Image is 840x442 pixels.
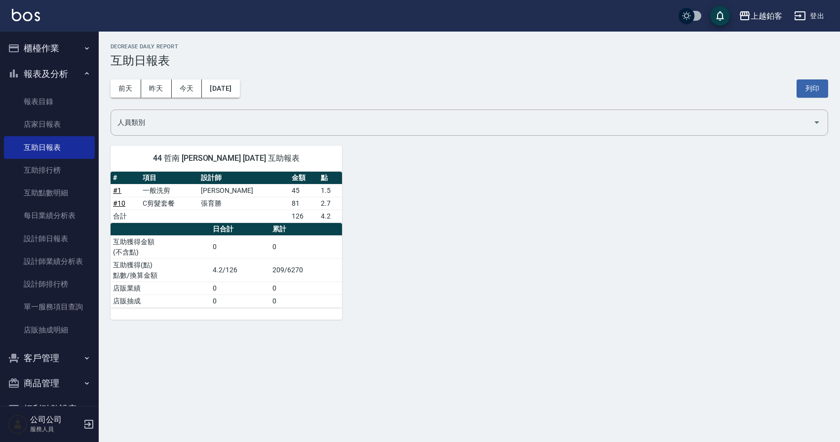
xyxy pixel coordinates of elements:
td: 81 [289,197,319,210]
a: 設計師業績分析表 [4,250,95,273]
td: 0 [210,282,270,295]
a: 單一服務項目查詢 [4,295,95,318]
td: 0 [270,282,342,295]
button: 列印 [797,79,828,98]
th: 金額 [289,172,319,184]
a: 互助日報表 [4,136,95,159]
button: 上越鉑客 [735,6,786,26]
table: a dense table [111,172,342,223]
td: C剪髮套餐 [140,197,198,210]
a: 互助點數明細 [4,182,95,204]
td: 4.2 [318,210,342,222]
button: 今天 [172,79,202,98]
button: 紅利點數設定 [4,396,95,422]
h3: 互助日報表 [111,54,828,68]
a: 設計師日報表 [4,227,95,250]
td: 4.2/126 [210,258,270,282]
p: 服務人員 [30,425,80,434]
a: 互助排行榜 [4,159,95,182]
td: 126 [289,210,319,222]
a: 每日業績分析表 [4,204,95,227]
button: Open [809,114,825,130]
td: 209/6270 [270,258,342,282]
td: 互助獲得(點) 點數/換算金額 [111,258,210,282]
a: 設計師排行榜 [4,273,95,295]
button: 報表及分析 [4,61,95,87]
a: 店家日報表 [4,113,95,136]
td: 張育勝 [198,197,289,210]
td: [PERSON_NAME] [198,184,289,197]
td: 一般洗剪 [140,184,198,197]
h5: 公司公司 [30,415,80,425]
button: 昨天 [141,79,172,98]
span: 44 哲南 [PERSON_NAME] [DATE] 互助報表 [122,153,330,163]
a: 店販抽成明細 [4,319,95,341]
td: 1.5 [318,184,342,197]
button: save [710,6,730,26]
th: 日合計 [210,223,270,236]
a: 報表目錄 [4,90,95,113]
th: 點 [318,172,342,184]
td: 0 [210,295,270,307]
button: [DATE] [202,79,239,98]
td: 店販抽成 [111,295,210,307]
td: 合計 [111,210,140,222]
input: 人員名稱 [115,114,809,131]
td: 店販業績 [111,282,210,295]
div: 上越鉑客 [751,10,782,22]
img: Logo [12,9,40,21]
button: 櫃檯作業 [4,36,95,61]
h2: Decrease Daily Report [111,43,828,50]
td: 互助獲得金額 (不含點) [111,235,210,258]
img: Person [8,414,28,434]
a: #10 [113,199,125,207]
td: 45 [289,184,319,197]
td: 2.7 [318,197,342,210]
th: 累計 [270,223,342,236]
th: 項目 [140,172,198,184]
button: 前天 [111,79,141,98]
button: 客戶管理 [4,345,95,371]
td: 0 [210,235,270,258]
button: 登出 [790,7,828,25]
td: 0 [270,295,342,307]
a: #1 [113,186,121,194]
button: 商品管理 [4,370,95,396]
td: 0 [270,235,342,258]
table: a dense table [111,223,342,308]
th: 設計師 [198,172,289,184]
th: # [111,172,140,184]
